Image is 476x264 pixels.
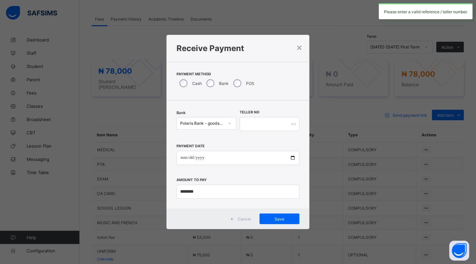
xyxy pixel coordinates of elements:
label: Cash [192,81,202,86]
span: Save [265,217,295,222]
div: × [297,41,303,53]
span: Cancel [238,217,251,222]
div: Please enter a valid reference / teller number. [379,3,473,19]
label: Payment Date [177,144,205,148]
div: Polaris Bank - goodshepherd schools [180,121,224,126]
span: Payment Method [177,72,299,76]
h1: Receive Payment [177,43,299,53]
label: Teller No [240,110,259,114]
label: Bank [219,81,229,86]
label: POS [246,81,254,86]
span: Bank [177,110,185,115]
label: Amount to pay [177,178,207,182]
button: Open asap [449,241,469,261]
